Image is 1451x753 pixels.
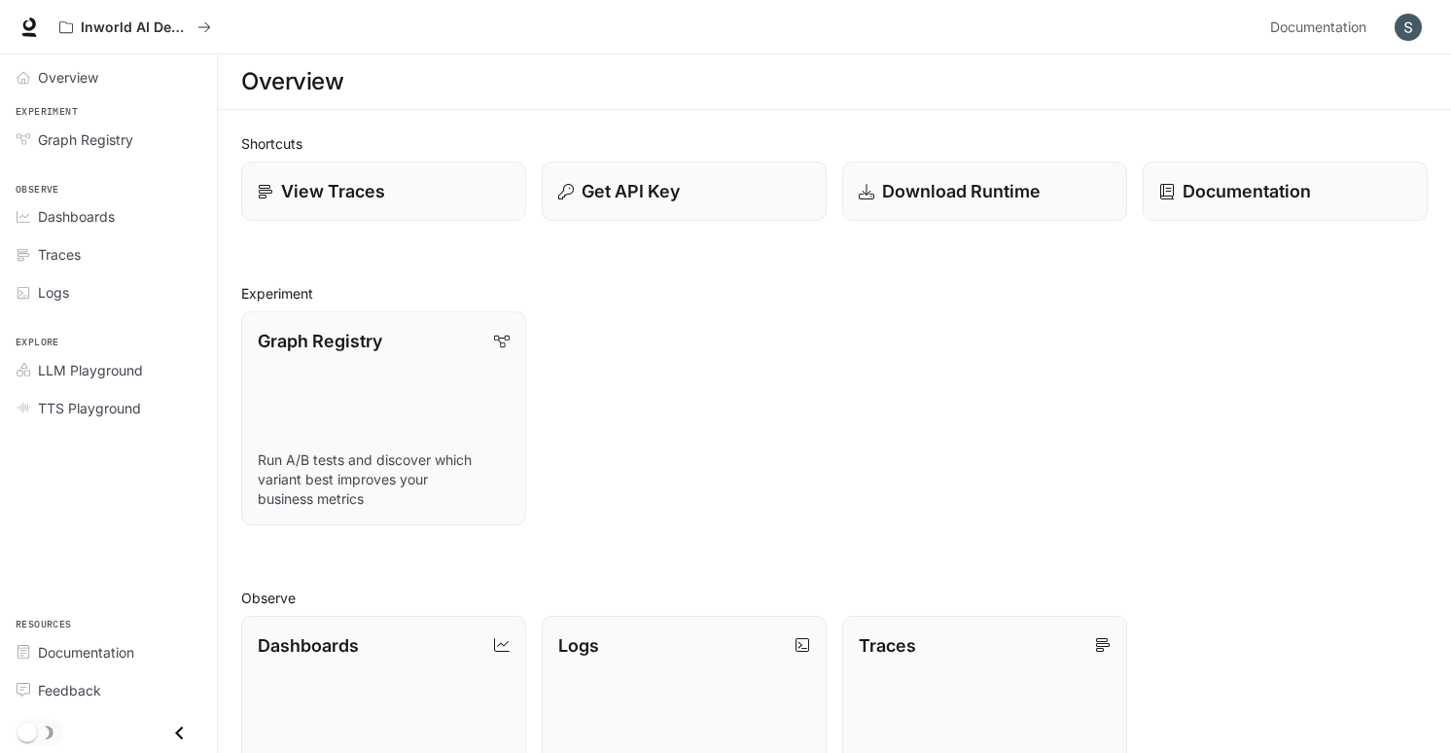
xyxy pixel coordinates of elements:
button: User avatar [1389,8,1428,47]
p: Traces [859,632,916,659]
button: Close drawer [158,713,201,753]
p: Logs [558,632,599,659]
a: Logs [8,275,209,309]
h2: Observe [241,588,1428,608]
a: Documentation [8,635,209,669]
button: Get API Key [542,161,827,221]
span: Documentation [38,642,134,663]
a: LLM Playground [8,353,209,387]
a: TTS Playground [8,391,209,425]
a: Documentation [1143,161,1428,221]
button: All workspaces [51,8,220,47]
p: Download Runtime [882,178,1041,204]
span: Dark mode toggle [18,721,37,742]
span: LLM Playground [38,360,143,380]
span: Traces [38,244,81,265]
p: Documentation [1183,178,1311,204]
h1: Overview [241,62,343,101]
span: Documentation [1270,16,1366,40]
a: Dashboards [8,199,209,233]
span: TTS Playground [38,398,141,418]
span: Graph Registry [38,129,133,150]
span: Logs [38,282,69,303]
p: Inworld AI Demos [81,19,190,36]
a: Documentation [1262,8,1381,47]
p: View Traces [281,178,385,204]
p: Run A/B tests and discover which variant best improves your business metrics [258,450,510,509]
h2: Shortcuts [241,133,1428,154]
img: User avatar [1395,14,1422,41]
a: View Traces [241,161,526,221]
span: Overview [38,67,98,88]
a: Graph Registry [8,123,209,157]
h2: Experiment [241,283,1428,304]
a: Graph RegistryRun A/B tests and discover which variant best improves your business metrics [241,311,526,525]
p: Dashboards [258,632,359,659]
a: Traces [8,237,209,271]
span: Feedback [38,680,101,700]
a: Feedback [8,673,209,707]
a: Overview [8,60,209,94]
span: Dashboards [38,206,115,227]
p: Graph Registry [258,328,382,354]
a: Download Runtime [842,161,1127,221]
p: Get API Key [582,178,680,204]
